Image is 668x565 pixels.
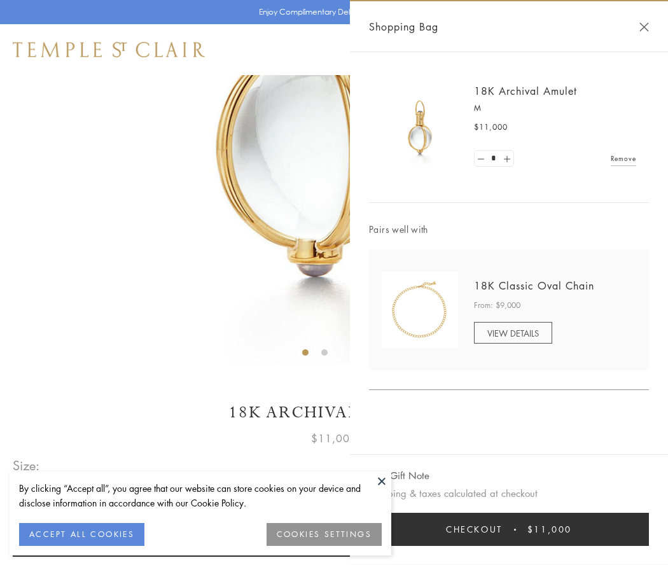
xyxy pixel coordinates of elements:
[259,6,403,18] p: Enjoy Complimentary Delivery & Returns
[13,401,655,424] h1: 18K Archival Amulet
[474,322,552,344] a: VIEW DETAILS
[382,89,458,165] img: 18K Archival Amulet
[474,279,594,293] a: 18K Classic Oval Chain
[369,18,438,35] span: Shopping Bag
[500,151,513,167] a: Set quantity to 2
[527,522,572,536] span: $11,000
[639,22,649,32] button: Close Shopping Bag
[369,222,649,237] span: Pairs well with
[267,523,382,546] button: COOKIES SETTINGS
[369,513,649,546] button: Checkout $11,000
[13,42,205,57] img: Temple St. Clair
[19,523,144,546] button: ACCEPT ALL COOKIES
[13,455,41,476] span: Size:
[474,84,577,98] a: 18K Archival Amulet
[446,522,503,536] span: Checkout
[474,299,520,312] span: From: $9,000
[369,485,649,501] p: Shipping & taxes calculated at checkout
[487,327,539,339] span: VIEW DETAILS
[311,430,357,447] span: $11,000
[474,121,508,134] span: $11,000
[611,151,636,165] a: Remove
[369,468,429,484] button: Add Gift Note
[382,272,458,348] img: N88865-OV18
[474,102,636,115] p: M
[475,151,487,167] a: Set quantity to 0
[19,481,382,510] div: By clicking “Accept all”, you agree that our website can store cookies on your device and disclos...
